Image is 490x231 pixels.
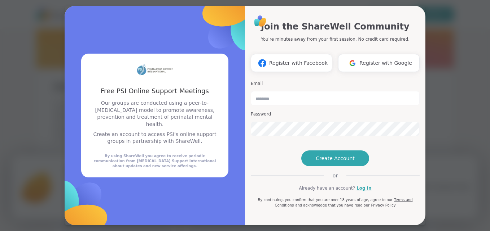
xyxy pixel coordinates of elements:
p: Our groups are conducted using a peer-to-[MEDICAL_DATA] model to promote awareness, prevention an... [90,100,220,128]
img: ShareWell Logomark [346,56,359,70]
h3: Password [251,111,420,117]
p: You're minutes away from your first session. No credit card required. [261,36,410,42]
img: ShareWell Logo [252,13,268,29]
img: ShareWell Logomark [255,56,269,70]
span: Register with Google [359,59,412,67]
span: Create Account [316,155,355,162]
a: Terms and Conditions [275,198,412,207]
a: Log in [356,185,371,191]
h3: Free PSI Online Support Meetings [90,86,220,95]
span: Register with Facebook [269,59,328,67]
span: Already have an account? [299,185,355,191]
span: By continuing, you confirm that you are over 18 years of age, agree to our [258,198,393,202]
span: or [324,172,346,179]
a: Privacy Policy [371,203,395,207]
button: Create Account [301,150,369,166]
span: and acknowledge that you have read our [295,203,369,207]
button: Register with Facebook [251,54,332,72]
div: By using ShareWell you agree to receive periodic communication from [MEDICAL_DATA] Support Intern... [90,154,220,169]
img: partner logo [137,62,173,78]
button: Register with Google [338,54,420,72]
h3: Email [251,81,420,87]
h1: Join the ShareWell Community [261,20,409,33]
p: Create an account to access PSI's online support groups in partnership with ShareWell. [90,131,220,145]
